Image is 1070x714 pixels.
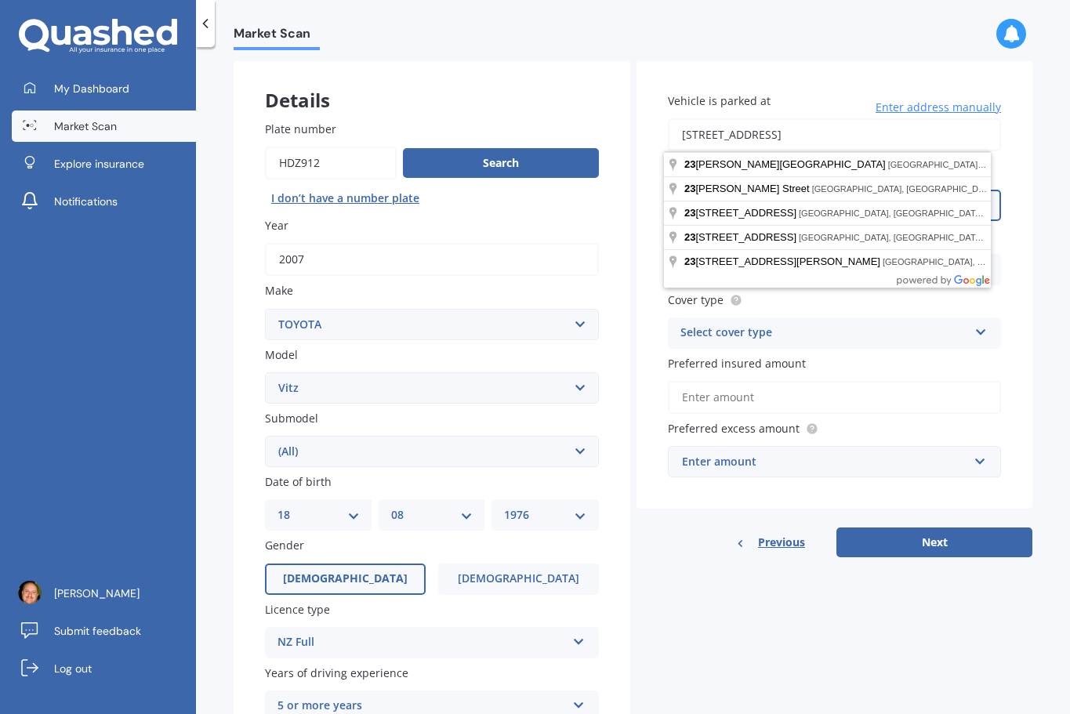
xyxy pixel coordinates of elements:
[684,231,695,243] span: 23
[758,531,805,554] span: Previous
[680,324,969,343] div: Select cover type
[684,231,799,243] span: [STREET_ADDRESS]
[12,615,196,647] a: Submit feedback
[684,207,799,219] span: [STREET_ADDRESS]
[265,243,599,276] input: YYYY
[265,665,408,680] span: Years of driving experience
[684,183,695,194] span: 23
[12,186,196,217] a: Notifications
[876,100,1001,115] span: Enter address manually
[18,581,42,604] img: ACg8ocJxvI5gfXkFtr7PcVX1K9SCnYpOk7l8xpFZLlyuclT5bVkipIk=s96-c
[12,111,196,142] a: Market Scan
[684,158,695,170] span: 23
[54,194,118,209] span: Notifications
[12,148,196,179] a: Explore insurance
[684,183,812,194] span: [PERSON_NAME] Street
[668,93,771,108] span: Vehicle is parked at
[277,633,566,652] div: NZ Full
[265,411,318,426] span: Submodel
[12,578,196,609] a: [PERSON_NAME]
[668,292,724,307] span: Cover type
[668,381,1002,414] input: Enter amount
[234,61,630,108] div: Details
[54,81,129,96] span: My Dashboard
[54,118,117,134] span: Market Scan
[265,474,332,489] span: Date of birth
[54,156,144,172] span: Explore insurance
[684,158,888,170] span: [PERSON_NAME][GEOGRAPHIC_DATA]
[283,572,408,585] span: [DEMOGRAPHIC_DATA]
[265,186,426,211] button: I don’t have a number plate
[265,147,397,179] input: Enter plate number
[265,347,298,362] span: Model
[684,256,695,267] span: 23
[12,653,196,684] a: Log out
[54,661,92,676] span: Log out
[265,284,293,299] span: Make
[684,256,883,267] span: [STREET_ADDRESS][PERSON_NAME]
[265,602,330,617] span: Licence type
[265,538,304,553] span: Gender
[54,585,140,601] span: [PERSON_NAME]
[684,207,695,219] span: 23
[668,118,1002,151] input: Enter address
[458,572,579,585] span: [DEMOGRAPHIC_DATA]
[265,218,288,233] span: Year
[836,527,1032,557] button: Next
[682,453,969,470] div: Enter amount
[12,73,196,104] a: My Dashboard
[54,623,141,639] span: Submit feedback
[668,356,806,371] span: Preferred insured amount
[403,148,599,178] button: Search
[265,121,336,136] span: Plate number
[234,26,320,47] span: Market Scan
[668,421,800,436] span: Preferred excess amount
